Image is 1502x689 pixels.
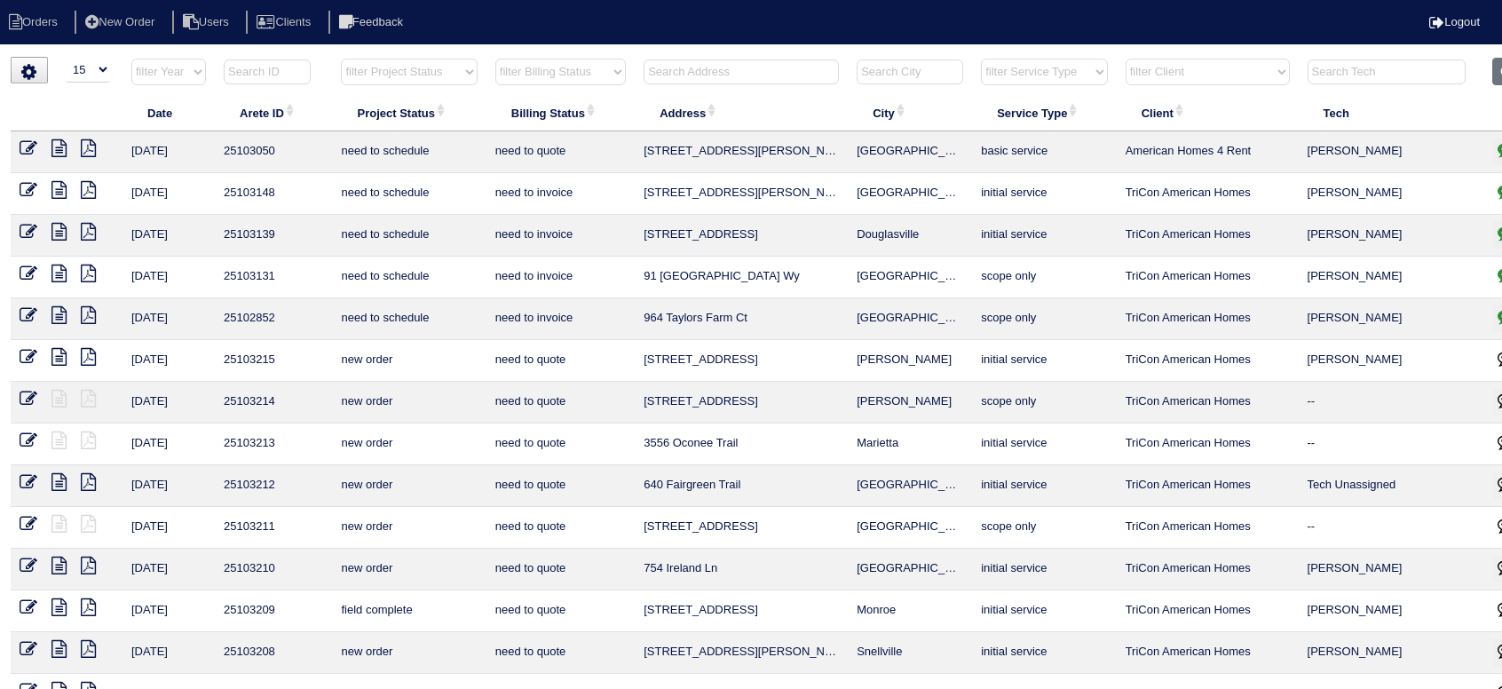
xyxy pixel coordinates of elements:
[1299,173,1484,215] td: [PERSON_NAME]
[1299,94,1484,131] th: Tech
[644,59,839,84] input: Search Address
[857,59,963,84] input: Search City
[848,257,972,298] td: [GEOGRAPHIC_DATA]
[123,173,215,215] td: [DATE]
[1299,465,1484,507] td: Tech Unassigned
[1299,382,1484,424] td: --
[486,173,635,215] td: need to invoice
[972,465,1116,507] td: initial service
[486,215,635,257] td: need to invoice
[332,382,486,424] td: new order
[1308,59,1466,84] input: Search Tech
[332,590,486,632] td: field complete
[1117,424,1299,465] td: TriCon American Homes
[332,215,486,257] td: need to schedule
[1117,94,1299,131] th: Client: activate to sort column ascending
[75,15,169,28] a: New Order
[1299,632,1484,674] td: [PERSON_NAME]
[972,632,1116,674] td: initial service
[848,131,972,173] td: [GEOGRAPHIC_DATA]
[486,340,635,382] td: need to quote
[486,632,635,674] td: need to quote
[848,424,972,465] td: Marietta
[215,340,332,382] td: 25103215
[635,465,848,507] td: 640 Fairgreen Trail
[486,94,635,131] th: Billing Status: activate to sort column ascending
[215,257,332,298] td: 25103131
[635,173,848,215] td: [STREET_ADDRESS][PERSON_NAME]
[1299,424,1484,465] td: --
[486,549,635,590] td: need to quote
[1117,173,1299,215] td: TriCon American Homes
[635,94,848,131] th: Address: activate to sort column ascending
[215,465,332,507] td: 25103212
[1299,215,1484,257] td: [PERSON_NAME]
[972,215,1116,257] td: initial service
[635,298,848,340] td: 964 Taylors Farm Ct
[972,382,1116,424] td: scope only
[972,424,1116,465] td: initial service
[1117,465,1299,507] td: TriCon American Homes
[332,507,486,549] td: new order
[1299,590,1484,632] td: [PERSON_NAME]
[1117,257,1299,298] td: TriCon American Homes
[172,11,243,35] li: Users
[123,94,215,131] th: Date
[215,632,332,674] td: 25103208
[1117,382,1299,424] td: TriCon American Homes
[123,424,215,465] td: [DATE]
[332,340,486,382] td: new order
[848,94,972,131] th: City: activate to sort column ascending
[486,465,635,507] td: need to quote
[848,590,972,632] td: Monroe
[215,507,332,549] td: 25103211
[123,215,215,257] td: [DATE]
[848,340,972,382] td: [PERSON_NAME]
[486,424,635,465] td: need to quote
[215,590,332,632] td: 25103209
[848,215,972,257] td: Douglasville
[1117,131,1299,173] td: American Homes 4 Rent
[123,298,215,340] td: [DATE]
[123,131,215,173] td: [DATE]
[332,465,486,507] td: new order
[123,507,215,549] td: [DATE]
[972,131,1116,173] td: basic service
[635,549,848,590] td: 754 Ireland Ln
[972,590,1116,632] td: initial service
[332,549,486,590] td: new order
[486,257,635,298] td: need to invoice
[635,257,848,298] td: 91 [GEOGRAPHIC_DATA] Wy
[635,424,848,465] td: 3556 Oconee Trail
[972,549,1116,590] td: initial service
[848,465,972,507] td: [GEOGRAPHIC_DATA]
[972,507,1116,549] td: scope only
[1117,549,1299,590] td: TriCon American Homes
[1299,340,1484,382] td: [PERSON_NAME]
[123,465,215,507] td: [DATE]
[328,11,417,35] li: Feedback
[1117,215,1299,257] td: TriCon American Homes
[1299,298,1484,340] td: [PERSON_NAME]
[972,340,1116,382] td: initial service
[215,131,332,173] td: 25103050
[215,215,332,257] td: 25103139
[224,59,311,84] input: Search ID
[123,340,215,382] td: [DATE]
[332,257,486,298] td: need to schedule
[635,215,848,257] td: [STREET_ADDRESS]
[215,424,332,465] td: 25103213
[1117,507,1299,549] td: TriCon American Homes
[1299,131,1484,173] td: [PERSON_NAME]
[972,257,1116,298] td: scope only
[1117,590,1299,632] td: TriCon American Homes
[1117,632,1299,674] td: TriCon American Homes
[848,382,972,424] td: [PERSON_NAME]
[486,507,635,549] td: need to quote
[972,298,1116,340] td: scope only
[1117,298,1299,340] td: TriCon American Homes
[1299,507,1484,549] td: --
[123,382,215,424] td: [DATE]
[332,173,486,215] td: need to schedule
[75,11,169,35] li: New Order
